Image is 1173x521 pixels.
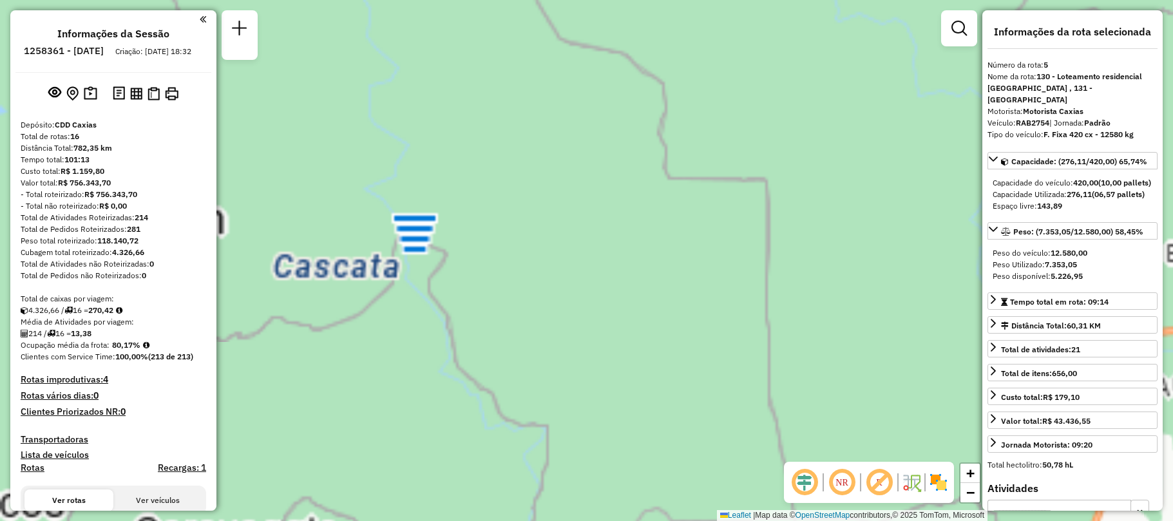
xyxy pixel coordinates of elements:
[987,482,1158,495] h4: Atividades
[227,15,253,44] a: Nova sessão e pesquisa
[987,59,1158,71] div: Número da rota:
[21,247,206,258] div: Cubagem total roteirizado:
[127,224,140,234] strong: 281
[993,259,1152,270] div: Peso Utilizado:
[966,465,975,481] span: +
[796,511,850,520] a: OpenStreetMap
[21,390,206,401] h4: Rotas vários dias:
[960,483,980,502] a: Zoom out
[960,464,980,483] a: Zoom in
[21,352,115,361] span: Clientes com Service Time:
[987,340,1158,357] a: Total de atividades:21
[1013,227,1143,236] span: Peso: (7.353,05/12.580,00) 58,45%
[21,270,206,281] div: Total de Pedidos não Roteirizados:
[901,472,922,493] img: Fluxo de ruas
[21,200,206,212] div: - Total não roteirizado:
[720,511,751,520] a: Leaflet
[21,142,206,154] div: Distância Total:
[1051,248,1087,258] strong: 12.580,00
[24,45,104,57] h6: 1258361 - [DATE]
[64,307,73,314] i: Total de rotas
[112,247,144,257] strong: 4.326,66
[200,12,206,26] a: Clique aqui para minimizar o painel
[21,189,206,200] div: - Total roteirizado:
[987,222,1158,240] a: Peso: (7.353,05/12.580,00) 58,45%
[1037,201,1062,211] strong: 143,89
[987,388,1158,405] a: Custo total:R$ 179,10
[1049,118,1111,128] span: | Jornada:
[1001,415,1091,427] div: Valor total:
[1042,460,1073,469] strong: 50,78 hL
[113,489,202,511] button: Ver veículos
[71,328,91,338] strong: 13,38
[789,467,820,498] span: Ocultar deslocamento
[21,434,206,445] h4: Transportadoras
[826,467,857,498] span: Ocultar NR
[1016,118,1049,128] strong: RAB2754
[987,117,1158,129] div: Veículo:
[1011,156,1147,166] span: Capacidade: (276,11/420,00) 65,74%
[88,305,113,315] strong: 270,42
[110,46,196,57] div: Criação: [DATE] 18:32
[1045,260,1077,269] strong: 7.353,05
[47,330,55,337] i: Total de rotas
[73,143,112,153] strong: 782,35 km
[116,307,122,314] i: Meta Caixas/viagem: 203,03 Diferença: 67,39
[1043,392,1080,402] strong: R$ 179,10
[135,213,148,222] strong: 214
[987,26,1158,38] h4: Informações da rota selecionada
[110,84,128,104] button: Logs desbloquear sessão
[987,242,1158,287] div: Peso: (7.353,05/12.580,00) 58,45%
[162,84,181,103] button: Imprimir Rotas
[987,71,1158,106] div: Nome da rota:
[987,71,1142,104] strong: 130 - Loteamento residencial [GEOGRAPHIC_DATA] , 131 - [GEOGRAPHIC_DATA]
[21,330,28,337] i: Total de Atividades
[966,484,975,500] span: −
[21,293,206,305] div: Total de caixas por viagem:
[717,510,987,521] div: Map data © contributors,© 2025 TomTom, Microsoft
[1010,297,1109,307] span: Tempo total em rota: 09:14
[753,511,755,520] span: |
[142,270,146,280] strong: 0
[21,307,28,314] i: Cubagem total roteirizado
[1071,345,1080,354] strong: 21
[21,154,206,166] div: Tempo total:
[1051,271,1083,281] strong: 5.226,95
[99,201,127,211] strong: R$ 0,00
[149,259,154,269] strong: 0
[993,177,1152,189] div: Capacidade do veículo:
[84,189,137,199] strong: R$ 756.343,70
[987,364,1158,381] a: Total de itens:656,00
[987,172,1158,217] div: Capacidade: (276,11/420,00) 65,74%
[1001,345,1080,354] span: Total de atividades:
[158,462,206,473] h4: Recargas: 1
[946,15,972,41] a: Exibir filtros
[21,340,110,350] span: Ocupação média da frota:
[70,131,79,141] strong: 16
[987,435,1158,453] a: Jornada Motorista: 09:20
[57,28,169,40] h4: Informações da Sessão
[115,352,148,361] strong: 100,00%
[987,412,1158,429] a: Valor total:R$ 43.436,55
[1001,439,1092,451] div: Jornada Motorista: 09:20
[61,166,104,176] strong: R$ 1.159,80
[1067,321,1101,330] span: 60,31 KM
[1044,60,1048,70] strong: 5
[1001,392,1080,403] div: Custo total:
[64,155,90,164] strong: 101:13
[1098,178,1151,187] strong: (10,00 pallets)
[993,189,1152,200] div: Capacidade Utilizada:
[987,316,1158,334] a: Distância Total:60,31 KM
[993,200,1152,212] div: Espaço livre:
[21,374,206,385] h4: Rotas improdutivas:
[1084,118,1111,128] strong: Padrão
[928,472,949,493] img: Exibir/Ocultar setores
[1023,106,1083,116] strong: Motorista Caxias
[148,352,193,361] strong: (213 de 213)
[1001,320,1101,332] div: Distância Total:
[21,328,206,339] div: 214 / 16 =
[145,84,162,103] button: Visualizar Romaneio
[21,462,44,473] a: Rotas
[143,341,149,349] em: Média calculada utilizando a maior ocupação (%Peso ou %Cubagem) de cada rota da sessão. Rotas cro...
[21,258,206,270] div: Total de Atividades não Roteirizadas:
